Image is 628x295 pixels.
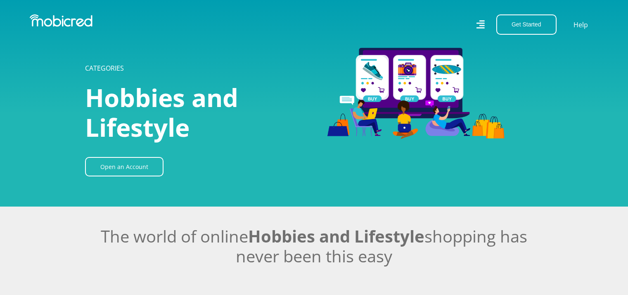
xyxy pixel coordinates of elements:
h2: The world of online shopping has never been this easy [85,226,543,266]
a: CATEGORIES [85,64,124,73]
a: Help [573,19,588,30]
button: Get Started [496,14,557,35]
img: Mobicred [30,14,92,27]
a: Open an Account [85,157,164,176]
img: Hobbies and Lifestyle [281,35,543,148]
span: Hobbies and Lifestyle [85,81,238,144]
